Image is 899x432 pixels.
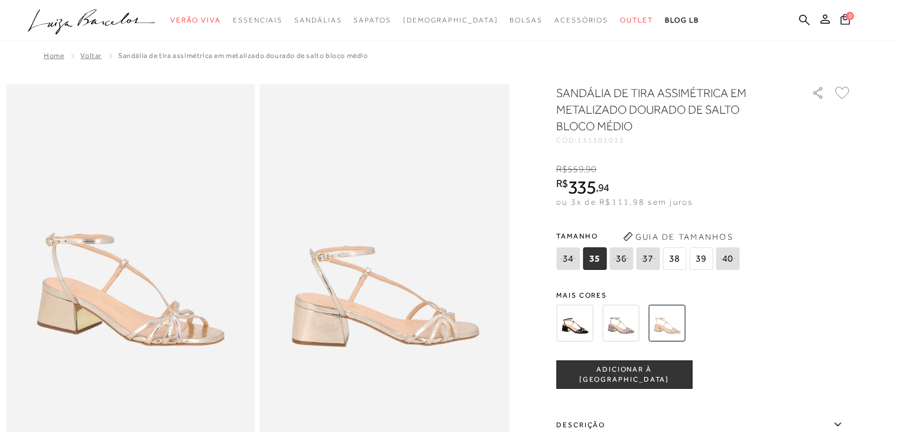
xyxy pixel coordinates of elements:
[556,360,692,389] button: ADICIONAR À [GEOGRAPHIC_DATA]
[556,85,778,134] h1: SANDÁLIA DE TIRA ASSIMÉTRICA EM METALIZADO DOURADO DE SALTO BLOCO MÉDIO
[665,16,699,24] span: BLOG LB
[44,51,64,60] a: Home
[557,365,692,385] span: ADICIONAR À [GEOGRAPHIC_DATA]
[556,164,567,175] i: R$
[353,9,391,31] a: categoryNavScreenReaderText
[556,247,580,270] span: 34
[846,12,854,20] span: 0
[294,16,342,24] span: Sandálias
[596,182,609,193] i: ,
[294,9,342,31] a: categoryNavScreenReaderText
[636,247,660,270] span: 37
[556,305,593,341] img: SANDÁLIA DE TIRA ASSIMÉTRICA EM COURO PRETO DE SALTO BLOCO MÉDIO
[170,9,221,31] a: categoryNavScreenReaderText
[233,9,283,31] a: categoryNavScreenReaderText
[620,16,653,24] span: Outlet
[665,9,699,31] a: BLOG LB
[118,51,368,60] span: SANDÁLIA DE TIRA ASSIMÉTRICA EM METALIZADO DOURADO DE SALTO BLOCO MÉDIO
[620,9,653,31] a: categoryNavScreenReaderText
[556,292,852,299] span: Mais cores
[170,16,221,24] span: Verão Viva
[554,16,608,24] span: Acessórios
[556,227,742,245] span: Tamanho
[556,178,568,189] i: R$
[663,247,686,270] span: 38
[403,16,498,24] span: [DEMOGRAPHIC_DATA]
[403,9,498,31] a: noSubCategoriesText
[509,16,543,24] span: Bolsas
[577,136,625,144] span: 131301013
[568,176,596,198] span: 335
[509,9,543,31] a: categoryNavScreenReaderText
[689,247,713,270] span: 39
[80,51,102,60] a: Voltar
[584,164,597,175] i: ,
[353,16,391,24] span: Sapatos
[602,305,639,341] img: SANDÁLIA DE TIRA ASSIMÉTRICA EM METALIZADO CHUMBO DE SALTO BLOCO MÉDIO
[598,181,609,194] span: 94
[567,164,583,175] span: 559
[837,13,853,29] button: 0
[556,137,793,144] div: CÓD:
[554,9,608,31] a: categoryNavScreenReaderText
[716,247,739,270] span: 40
[233,16,283,24] span: Essenciais
[609,247,633,270] span: 36
[583,247,606,270] span: 35
[648,305,685,341] img: SANDÁLIA DE TIRA ASSIMÉTRICA EM METALIZADO DOURADO DE SALTO BLOCO MÉDIO
[586,164,596,175] span: 90
[619,227,737,246] button: Guia de Tamanhos
[556,197,693,207] span: ou 3x de R$111,98 sem juros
